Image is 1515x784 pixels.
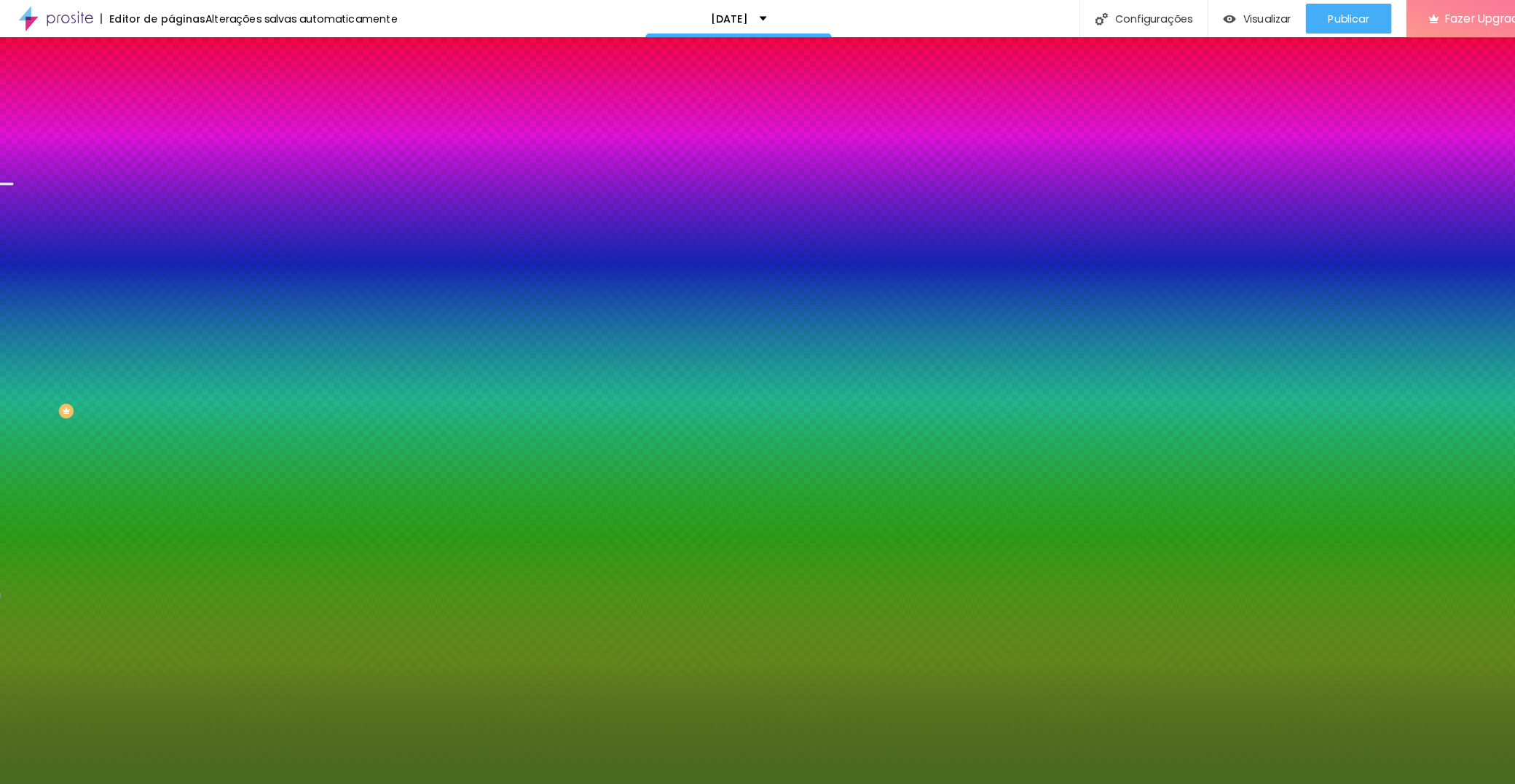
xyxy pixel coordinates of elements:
[1197,12,1209,25] img: view-1.svg
[1182,4,1278,33] button: Visualizar
[1216,12,1263,24] span: Visualizar
[1414,12,1493,24] span: Fazer Upgrade
[201,13,389,23] div: Alterações salvas automaticamente
[1299,12,1339,24] span: Publicar
[696,13,732,23] p: [DATE]
[1071,12,1084,25] img: Icone
[1278,4,1361,33] button: Publicar
[98,13,201,23] div: Editor de páginas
